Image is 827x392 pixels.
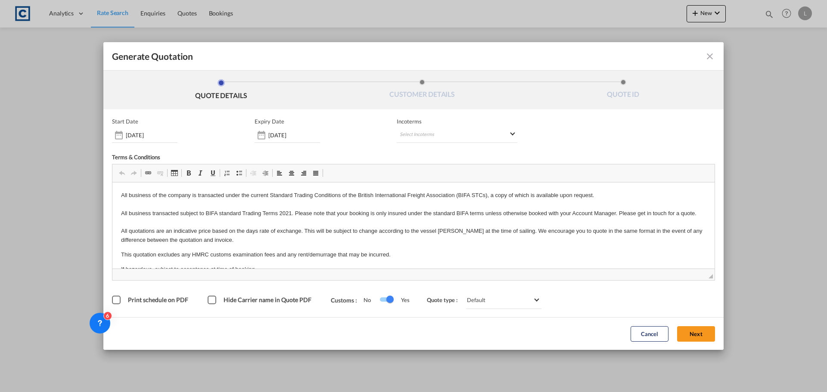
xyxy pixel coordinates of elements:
a: Italic (Ctrl+I) [195,167,207,179]
input: Start date [126,132,177,139]
span: Hide Carrier name in Quote PDF [224,296,311,303]
a: Decrease Indent [247,167,259,179]
md-icon: icon-close fg-AAA8AD cursor m-0 [705,51,715,62]
a: Unlink [154,167,166,179]
md-checkbox: Print schedule on PDF [112,296,190,304]
iframe: Rich Text Editor, editor4 [112,182,715,269]
span: Drag to resize [709,274,713,278]
input: Expiry date [268,132,320,139]
a: Undo (Ctrl+Z) [116,167,128,179]
a: Increase Indent [259,167,271,179]
span: Generate Quotation [112,51,193,62]
a: Centre [286,167,298,179]
a: Underline (Ctrl+U) [207,167,219,179]
a: Table [168,167,180,179]
div: Default [467,296,485,303]
md-switch: Switch 1 [379,293,392,306]
md-select: Select Incoterms [397,127,517,143]
span: No [364,296,379,303]
span: Print schedule on PDF [128,296,188,303]
p: Expiry Date [255,118,284,125]
a: Redo (Ctrl+Y) [128,167,140,179]
a: Link (Ctrl+K) [142,167,154,179]
a: Align Right [298,167,310,179]
button: Cancel [631,326,668,342]
p: All business of the company is transacted under the current Standard Trading Conditions of the Br... [9,9,594,62]
span: Customs : [331,296,364,304]
li: QUOTE ID [522,79,724,102]
md-checkbox: Hide Carrier name in Quote PDF [208,296,314,304]
a: Justify [310,167,322,179]
li: CUSTOMER DETAILS [322,79,523,102]
span: Incoterms [397,118,517,125]
md-dialog: Generate QuotationQUOTE ... [103,42,724,350]
a: Bold (Ctrl+B) [183,167,195,179]
p: If hazardous, subject to acceptance at time of booking. [9,83,594,92]
span: Quote type : [427,296,464,303]
div: Terms & Conditions [112,154,413,164]
li: QUOTE DETAILS [121,79,322,102]
a: Align Left [274,167,286,179]
button: Next [677,326,715,342]
body: Rich Text Editor, editor4 [9,9,594,91]
p: Start Date [112,118,138,125]
a: Insert/Remove Bulleted List [233,167,245,179]
a: Insert/Remove Numbered List [221,167,233,179]
span: Yes [392,296,410,303]
p: This quotation excludes any HMRC customs examination fees and any rent/demurrage that may be incu... [9,68,594,77]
